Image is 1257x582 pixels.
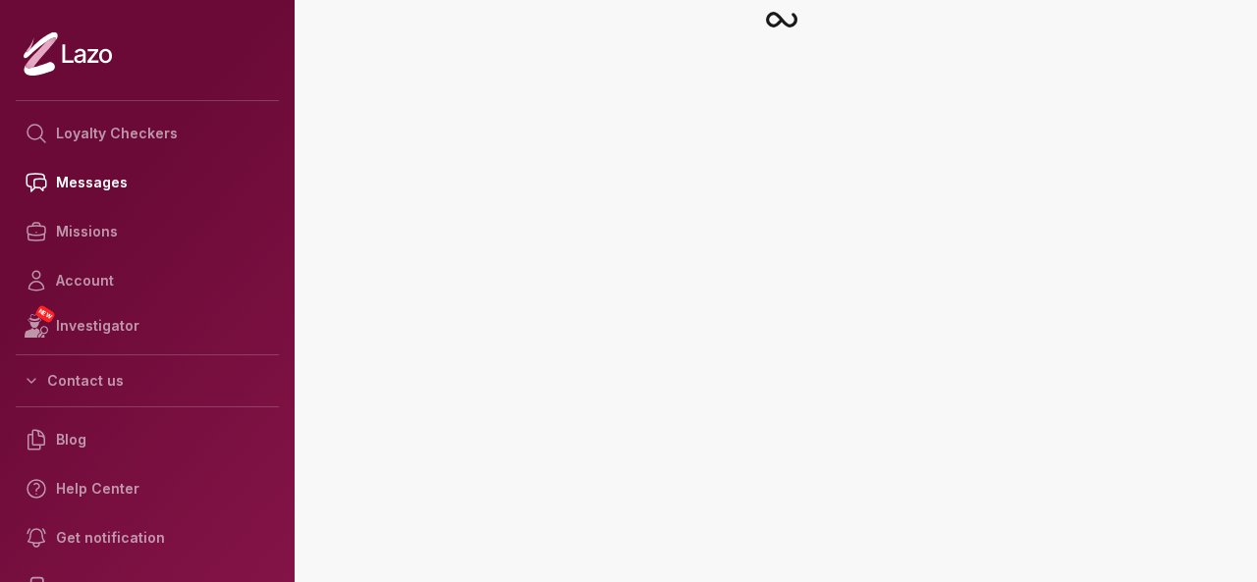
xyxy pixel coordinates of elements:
a: Blog [16,415,279,464]
a: Get notification [16,513,279,562]
a: Help Center [16,464,279,513]
a: Missions [16,207,279,256]
a: Account [16,256,279,305]
a: Loyalty Checkers [16,109,279,158]
span: NEW [34,304,56,324]
a: NEWInvestigator [16,305,279,346]
button: Contact us [16,363,279,398]
a: Messages [16,158,279,207]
